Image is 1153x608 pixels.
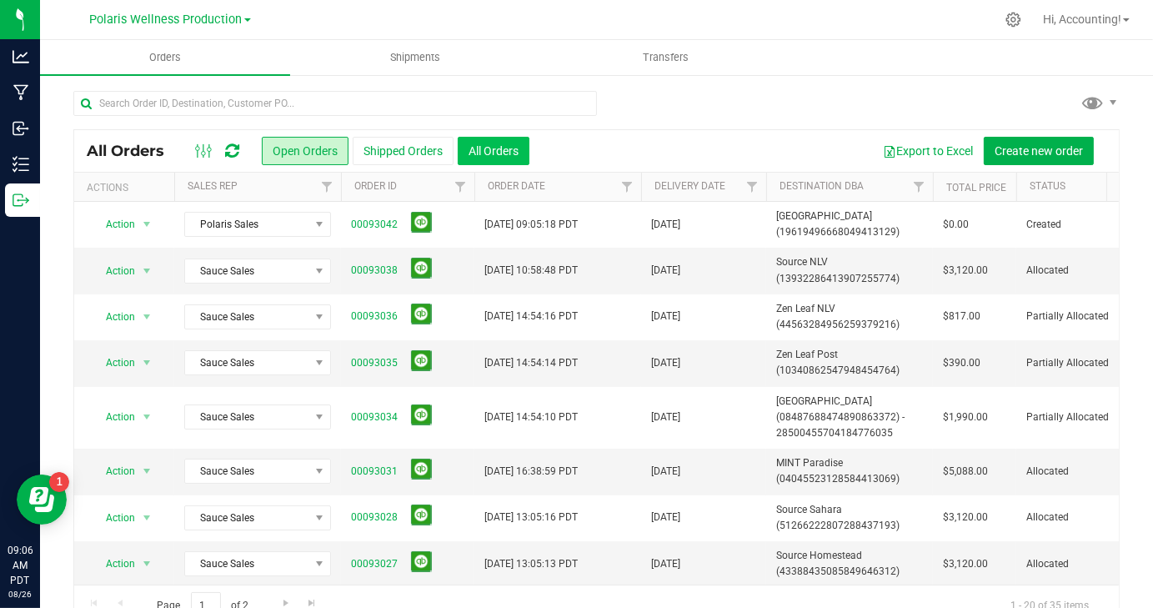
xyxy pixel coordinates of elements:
span: Source NLV (13932286413907255774) [776,254,923,286]
a: Total Price [946,182,1006,193]
span: [DATE] 14:54:16 PDT [484,309,578,324]
inline-svg: Inventory [13,156,29,173]
span: select [137,305,158,329]
span: Action [91,552,136,575]
span: [DATE] 14:54:14 PDT [484,355,578,371]
span: Shipments [368,50,464,65]
span: Action [91,305,136,329]
inline-svg: Analytics [13,48,29,65]
a: Transfers [541,40,791,75]
a: Filter [313,173,341,201]
span: [DATE] 14:54:10 PDT [484,410,578,425]
span: Partially Allocated [1026,309,1131,324]
span: $3,120.00 [943,510,988,525]
a: Status [1030,180,1065,192]
span: Action [91,259,136,283]
a: Order Date [488,180,545,192]
span: Action [91,460,136,483]
span: Sauce Sales [185,552,309,575]
span: [DATE] [651,263,680,279]
a: Order ID [354,180,397,192]
inline-svg: Inbound [13,120,29,137]
a: Shipments [290,40,540,75]
span: [DATE] [651,355,680,371]
span: select [137,213,158,236]
span: Transfers [620,50,711,65]
iframe: Resource center [17,475,67,525]
a: 00093034 [351,410,398,425]
span: Sauce Sales [185,460,309,483]
span: [DATE] [651,309,680,324]
span: [DATE] [651,217,680,233]
p: 08/26 [8,588,33,600]
span: Orders [127,50,203,65]
span: $5,088.00 [943,464,988,480]
span: [DATE] [651,556,680,572]
a: Filter [739,173,766,201]
span: $817.00 [943,309,980,324]
inline-svg: Manufacturing [13,84,29,101]
a: Filter [447,173,474,201]
span: Created [1026,217,1131,233]
span: Action [91,405,136,429]
span: $0.00 [943,217,969,233]
button: Open Orders [262,137,348,165]
a: 00093028 [351,510,398,525]
span: $3,120.00 [943,556,988,572]
span: MINT Paradise (04045523128584413069) [776,455,923,487]
span: Allocated [1026,464,1131,480]
span: select [137,405,158,429]
span: [DATE] 13:05:13 PDT [484,556,578,572]
span: select [137,259,158,283]
span: Polaris Wellness Production [90,13,243,27]
div: Actions [87,182,168,193]
input: Search Order ID, Destination, Customer PO... [73,91,597,116]
span: select [137,506,158,530]
a: Sales Rep [188,180,238,192]
span: Source Homestead (43388435085849646312) [776,548,923,580]
span: Sauce Sales [185,259,309,283]
span: $1,990.00 [943,410,988,425]
a: Orders [40,40,290,75]
span: Allocated [1026,510,1131,525]
p: 09:06 AM PDT [8,543,33,588]
a: 00093031 [351,464,398,480]
span: select [137,460,158,483]
span: Action [91,213,136,236]
span: Polaris Sales [185,213,309,236]
span: Sauce Sales [185,506,309,530]
button: Shipped Orders [353,137,454,165]
inline-svg: Outbound [13,192,29,209]
span: select [137,351,158,374]
span: $3,120.00 [943,263,988,279]
span: [DATE] [651,464,680,480]
button: All Orders [458,137,529,165]
a: 00093036 [351,309,398,324]
a: 00093038 [351,263,398,279]
span: [DATE] 09:05:18 PDT [484,217,578,233]
span: Source Sahara (51266222807288437193) [776,502,923,534]
button: Export to Excel [872,137,984,165]
span: [DATE] [651,410,680,425]
span: Zen Leaf NLV (44563284956259379216) [776,301,923,333]
span: [GEOGRAPHIC_DATA] (08487688474890863372) - 28500455704184776035 [776,394,923,442]
button: Create new order [984,137,1094,165]
span: Action [91,351,136,374]
span: [DATE] [651,510,680,525]
span: Zen Leaf Post (10340862547948454764) [776,347,923,379]
span: Allocated [1026,263,1131,279]
a: 00093035 [351,355,398,371]
span: Sauce Sales [185,305,309,329]
span: Hi, Accounting! [1043,13,1121,26]
span: [GEOGRAPHIC_DATA] (19619496668049413129) [776,209,923,240]
a: 00093027 [351,556,398,572]
span: $390.00 [943,355,980,371]
span: [DATE] 10:58:48 PDT [484,263,578,279]
a: 00093042 [351,217,398,233]
span: Create new order [995,144,1083,158]
a: Destination DBA [780,180,864,192]
span: Action [91,506,136,530]
a: Delivery Date [654,180,725,192]
iframe: Resource center unread badge [49,472,69,492]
